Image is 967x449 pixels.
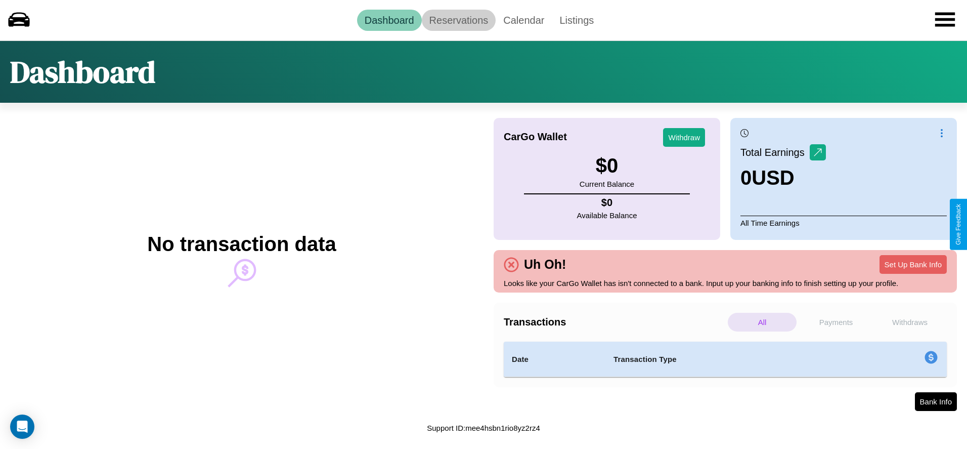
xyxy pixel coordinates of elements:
p: Support ID: mee4hsbn1rio8yz2rz4 [427,421,540,435]
h1: Dashboard [10,51,155,93]
h4: Date [512,353,597,365]
div: Give Feedback [955,204,962,245]
h3: 0 USD [740,167,826,189]
a: Listings [552,10,601,31]
h2: No transaction data [147,233,336,256]
h3: $ 0 [580,154,634,177]
h4: Transactions [504,316,725,328]
p: Current Balance [580,177,634,191]
h4: CarGo Wallet [504,131,567,143]
p: Total Earnings [740,143,810,161]
a: Calendar [496,10,552,31]
h4: Uh Oh! [519,257,571,272]
p: Withdraws [875,313,944,332]
div: Open Intercom Messenger [10,415,34,439]
a: Reservations [422,10,496,31]
a: Dashboard [357,10,422,31]
p: All Time Earnings [740,216,947,230]
h4: $ 0 [577,197,637,209]
table: simple table [504,342,947,377]
h4: Transaction Type [613,353,842,365]
p: Payments [802,313,870,332]
button: Bank Info [915,392,957,411]
p: Looks like your CarGo Wallet has isn't connected to a bank. Input up your banking info to finish ... [504,276,947,290]
button: Withdraw [663,128,705,147]
button: Set Up Bank Info [880,255,947,274]
p: Available Balance [577,209,637,222]
p: All [728,313,797,332]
